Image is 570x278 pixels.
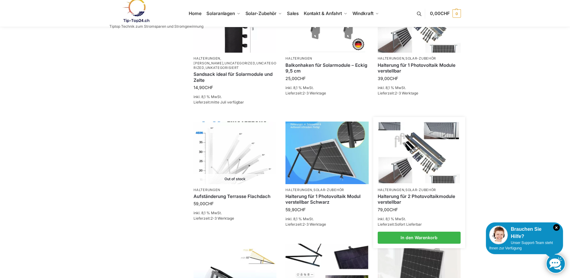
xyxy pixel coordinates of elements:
a: [PERSON_NAME] [194,61,223,65]
a: Solar-Zubehör [313,188,344,192]
a: Halterungen [378,56,404,60]
img: Customer service [489,226,508,244]
span: Solar-Zubehör [245,11,277,16]
span: CHF [297,76,306,81]
span: 0,00 [430,11,450,16]
span: Sales [287,11,299,16]
p: , [378,188,461,192]
span: CHF [205,201,214,206]
span: Lieferzeit: [378,222,422,227]
a: Solar-Zubehör [405,56,436,60]
span: CHF [297,207,306,212]
a: Halterungen [378,188,404,192]
span: Solaranlagen [206,11,235,16]
span: 2-3 Werktage [303,222,326,227]
a: Uncategorized [194,61,276,70]
p: Tiptop Technik zum Stromsparen und Stromgewinnung [109,25,203,28]
p: inkl. 8,1 % MwSt. [378,85,461,91]
a: Unkategorisiert [206,66,239,70]
span: Lieferzeit: [378,91,418,95]
p: inkl. 8,1 % MwSt. [285,216,368,222]
span: 2-3 Werktage [211,216,234,221]
span: CHF [389,207,398,212]
bdi: 14,90 [194,85,213,90]
a: Halterung für 2 Photovoltaikmodule verstellbar [378,193,461,205]
a: Solar-Zubehör [405,188,436,192]
a: Halterungen [285,56,312,60]
a: Halterungen [194,56,220,60]
span: Lieferzeit: [194,100,244,104]
span: 0 [453,9,461,18]
i: Schließen [553,224,560,231]
span: 2-3 Werktage [395,91,418,95]
a: Sandsack ideal für Solarmodule und Zelte [194,71,276,83]
a: Uncategorized [224,61,255,65]
bdi: 39,00 [378,76,398,81]
span: Sofort Lieferbar [395,222,422,227]
p: , [378,56,461,61]
p: , , , , [194,56,276,70]
span: Kontakt & Anfahrt [304,11,342,16]
span: CHF [440,11,450,16]
img: Halterung für 2 Photovoltaikmodule verstellbar [378,122,460,183]
p: inkl. 8,1 % MwSt. [378,216,461,222]
span: Unser Support-Team steht Ihnen zur Verfügung [489,241,553,250]
a: Aufständerung Terrasse Flachdach [194,193,276,199]
p: inkl. 8,1 % MwSt. [285,85,368,91]
img: Die optimierte Produktbeschreibung könnte wie folgt lauten: Flexibles Montagesystem für Solarpaneele [194,122,276,184]
a: Halterung für 1 Photovoltaik Module verstellbar [378,62,461,74]
bdi: 59,00 [194,201,214,206]
span: 2-3 Werktage [303,91,326,95]
a: Halterungen [194,188,220,192]
a: Halterungen [285,188,312,192]
p: inkl. 8,1 % MwSt. [194,94,276,100]
span: Lieferzeit: [285,91,326,95]
a: 0,00CHF 0 [430,5,461,23]
span: mitte Juli verfügbar [211,100,244,104]
span: Lieferzeit: [194,216,234,221]
span: Windkraft [352,11,373,16]
a: Out of stockDie optimierte Produktbeschreibung könnte wie folgt lauten: Flexibles Montagesystem f... [194,122,276,184]
a: In den Warenkorb legen: „Halterung für 2 Photovoltaikmodule verstellbar“ [378,232,461,244]
bdi: 59,90 [285,207,306,212]
span: Lieferzeit: [285,222,326,227]
span: CHF [390,76,398,81]
p: inkl. 8,1 % MwSt. [194,210,276,216]
div: Brauchen Sie Hilfe? [489,226,560,240]
span: CHF [205,85,213,90]
bdi: 79,00 [378,207,398,212]
a: Balkonhaken für Solarmodule – Eckig 9,5 cm [285,62,368,74]
bdi: 25,00 [285,76,306,81]
img: Solarpaneel Halterung Wand Lang Schwarz [285,122,368,184]
p: , [285,188,368,192]
a: Halterung für 1 Photovoltaik Modul verstellbar Schwarz [285,193,368,205]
